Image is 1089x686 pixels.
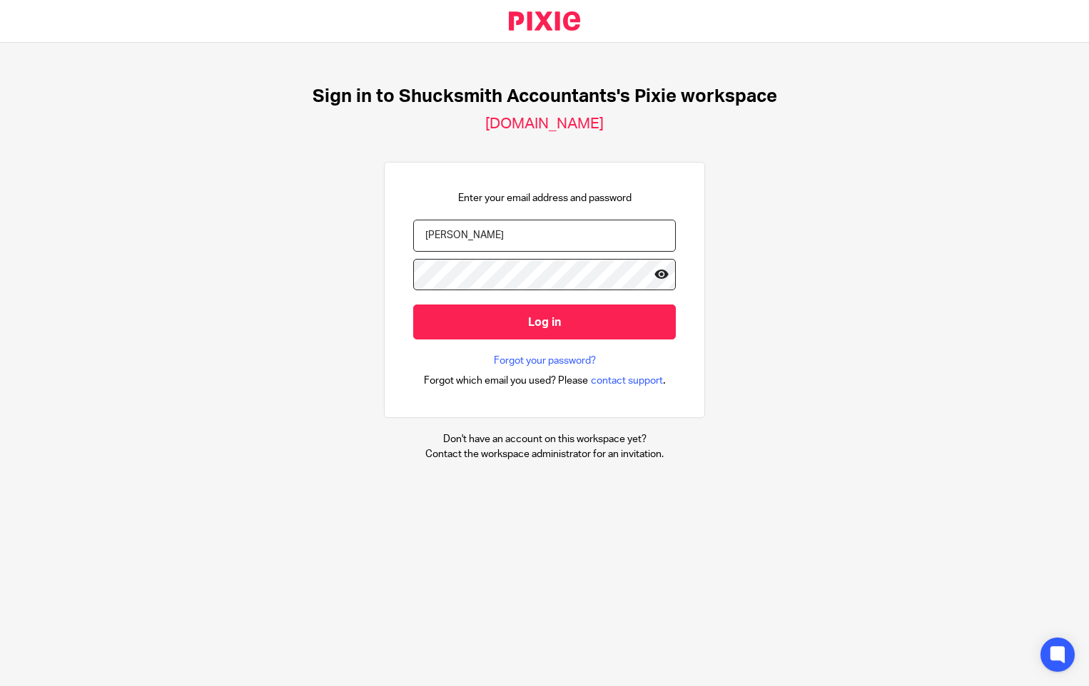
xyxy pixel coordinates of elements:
[458,191,632,205] p: Enter your email address and password
[591,374,663,388] span: contact support
[424,372,666,389] div: .
[413,304,676,339] input: Log in
[413,220,676,252] input: name@example.com
[425,447,664,461] p: Contact the workspace administrator for an invitation.
[494,354,596,368] a: Forgot your password?
[313,86,777,108] h1: Sign in to Shucksmith Accountants's Pixie workspace
[424,374,588,388] span: Forgot which email you used? Please
[425,432,664,446] p: Don't have an account on this workspace yet?
[485,115,604,133] h2: [DOMAIN_NAME]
